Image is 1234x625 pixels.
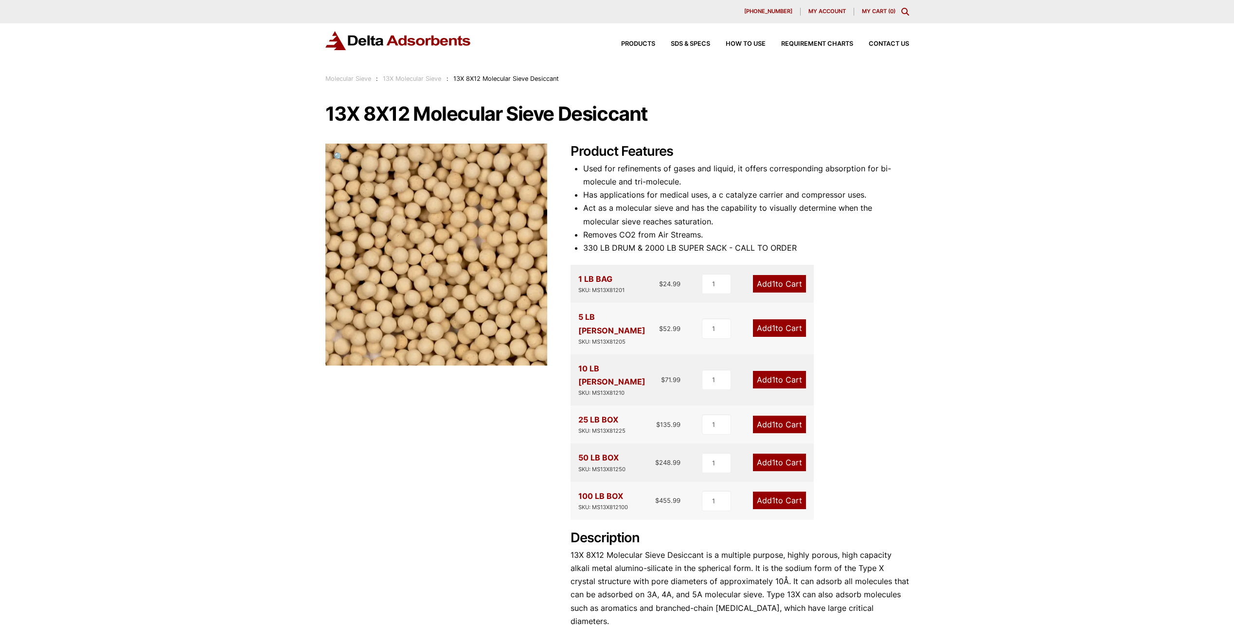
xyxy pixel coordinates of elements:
[710,41,766,47] a: How to Use
[583,241,909,255] li: 330 LB DRUM & 2000 LB SUPER SACK - CALL TO ORDER
[772,458,775,467] span: 1
[659,325,680,332] bdi: 52.99
[578,451,626,474] div: 50 LB BOX
[453,75,559,82] span: 13X 8X12 Molecular Sieve Desiccant
[578,503,628,512] div: SKU: MS13X812100
[772,375,775,385] span: 1
[890,8,894,15] span: 0
[655,459,680,466] bdi: 248.99
[578,337,660,347] div: SKU: MS13X81205
[772,279,775,289] span: 1
[655,459,659,466] span: $
[571,144,909,160] h2: Product Features
[383,75,441,82] a: 13X Molecular Sieve
[656,421,660,428] span: $
[869,41,909,47] span: Contact Us
[753,454,806,471] a: Add1to Cart
[578,490,628,512] div: 100 LB BOX
[853,41,909,47] a: Contact Us
[583,162,909,188] li: Used for refinements of gases and liquid, it offers corresponding absorption for bi-molecule and ...
[376,75,378,82] span: :
[583,228,909,241] li: Removes CO2 from Air Streams.
[744,9,792,14] span: [PHONE_NUMBER]
[571,530,909,546] h2: Description
[661,376,680,384] bdi: 71.99
[772,420,775,429] span: 1
[578,273,625,295] div: 1 LB BAG
[753,319,806,337] a: Add1to Cart
[325,104,909,124] h1: 13X 8X12 Molecular Sieve Desiccant
[671,41,710,47] span: SDS & SPECS
[753,275,806,293] a: Add1to Cart
[583,188,909,202] li: Has applications for medical uses, a c catalyze carrier and compressor uses.
[772,323,775,333] span: 1
[801,8,854,16] a: My account
[325,75,371,82] a: Molecular Sieve
[862,8,895,15] a: My Cart (0)
[661,376,665,384] span: $
[766,41,853,47] a: Requirement Charts
[621,41,655,47] span: Products
[606,41,655,47] a: Products
[659,280,663,288] span: $
[655,496,680,504] bdi: 455.99
[753,416,806,433] a: Add1to Cart
[578,311,660,346] div: 5 LB [PERSON_NAME]
[736,8,801,16] a: [PHONE_NUMBER]
[772,496,775,505] span: 1
[753,371,806,388] a: Add1to Cart
[659,325,663,332] span: $
[753,492,806,509] a: Add1to Cart
[325,31,471,50] img: Delta Adsorbents
[333,151,344,162] span: 🔍
[655,496,659,504] span: $
[578,388,662,398] div: SKU: MS13X81210
[901,8,909,16] div: Toggle Modal Content
[655,41,710,47] a: SDS & SPECS
[659,280,680,288] bdi: 24.99
[578,413,626,436] div: 25 LB BOX
[578,426,626,436] div: SKU: MS13X81225
[578,286,625,295] div: SKU: MS13X81201
[578,465,626,474] div: SKU: MS13X81250
[447,75,448,82] span: :
[808,9,846,14] span: My account
[781,41,853,47] span: Requirement Charts
[578,362,662,398] div: 10 LB [PERSON_NAME]
[656,421,680,428] bdi: 135.99
[325,144,352,170] a: View full-screen image gallery
[583,202,909,228] li: Act as a molecular sieve and has the capability to visually determine when the molecular sieve re...
[726,41,766,47] span: How to Use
